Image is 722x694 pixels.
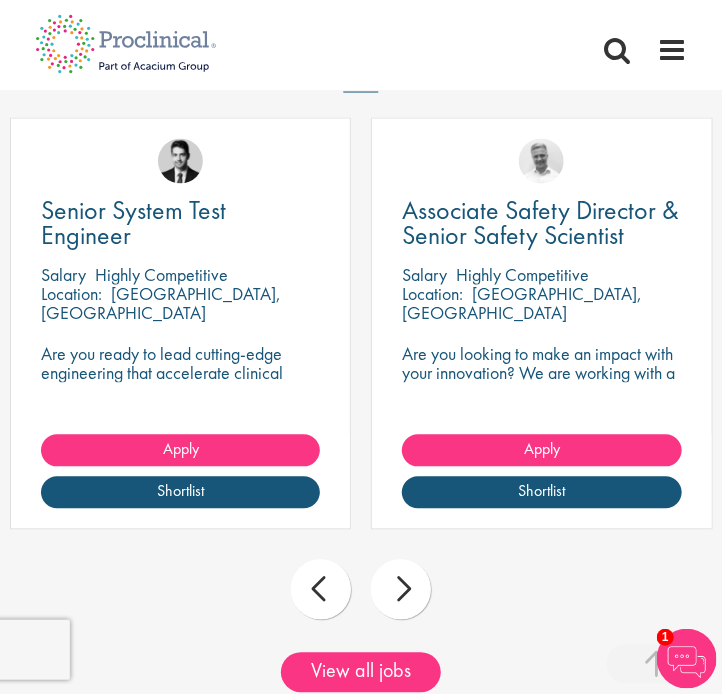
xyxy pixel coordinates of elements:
p: Are you ready to lead cutting-edge engineering that accelerate clinical breakthroughs in biotech? [41,345,320,402]
div: prev [291,560,351,620]
p: [GEOGRAPHIC_DATA], [GEOGRAPHIC_DATA] [402,283,642,325]
span: Apply [524,439,560,460]
img: Joshua Bye [519,139,564,184]
img: Chatbot [657,629,717,689]
a: Senior System Test Engineer [41,199,320,249]
a: Associate Safety Director & Senior Safety Scientist [402,199,681,249]
span: Apply [163,439,199,460]
a: Shortlist [41,477,320,509]
p: Highly Competitive [95,264,228,287]
span: Location: [41,283,102,306]
a: Apply [41,435,320,467]
a: View all jobs [281,653,441,693]
p: [GEOGRAPHIC_DATA], [GEOGRAPHIC_DATA] [41,283,281,325]
p: Are you looking to make an impact with your innovation? We are working with a well-established ph... [402,345,681,440]
span: Salary [41,264,86,287]
div: next [371,560,431,620]
p: Highly Competitive [456,264,589,287]
span: Salary [402,264,447,287]
span: 1 [657,629,674,646]
span: Associate Safety Director & Senior Safety Scientist [402,194,679,253]
span: Senior System Test Engineer [41,194,226,253]
span: Location: [402,283,463,306]
a: Shortlist [402,477,681,509]
a: Apply [402,435,681,467]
